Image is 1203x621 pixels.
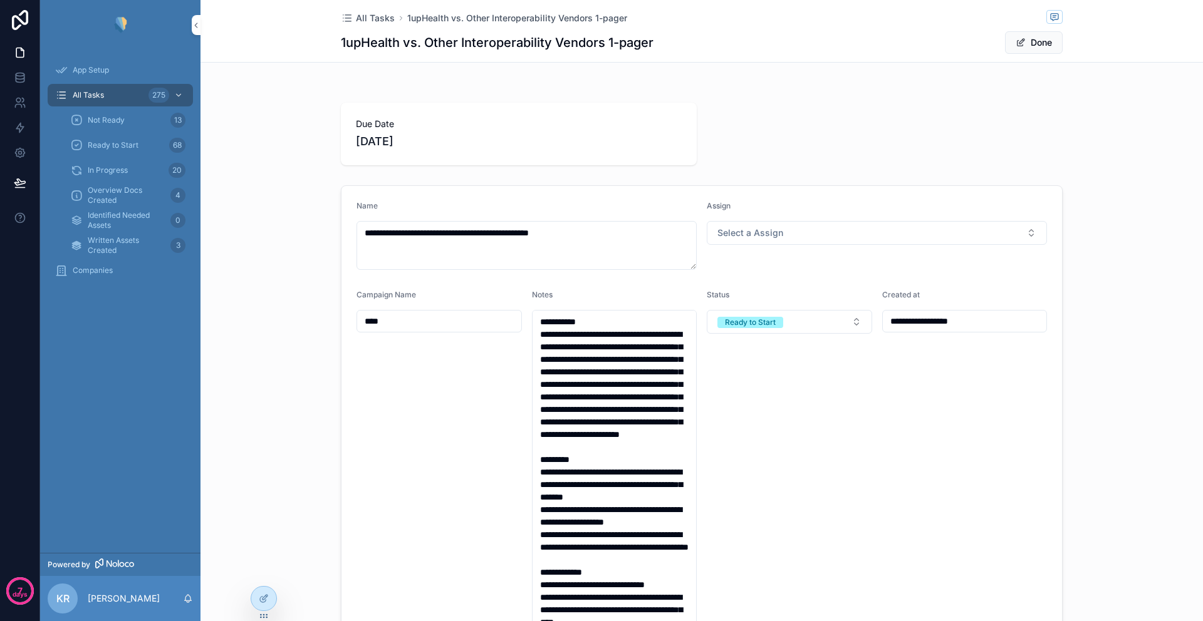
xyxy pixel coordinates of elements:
a: All Tasks275 [48,84,193,106]
span: App Setup [73,65,109,75]
a: All Tasks [341,12,395,24]
span: Ready to Start [88,140,138,150]
a: In Progress20 [63,159,193,182]
div: 0 [170,213,185,228]
a: Ready to Start68 [63,134,193,157]
div: 275 [148,88,169,103]
span: Identified Needed Assets [88,210,165,230]
span: [DATE] [356,133,682,150]
span: KR [56,591,70,606]
a: 1upHealth vs. Other Interoperability Vendors 1-pager [407,12,627,24]
a: Companies [48,259,193,282]
span: All Tasks [356,12,395,24]
img: App logo [111,15,130,35]
span: Name [357,201,378,210]
h1: 1upHealth vs. Other Interoperability Vendors 1-pager [341,34,654,51]
span: All Tasks [73,90,104,100]
button: Done [1005,31,1063,54]
p: days [13,590,28,600]
div: Ready to Start [725,317,776,328]
a: App Setup [48,59,193,81]
button: Select Button [707,221,1047,245]
div: scrollable content [40,50,200,298]
div: 20 [169,163,185,178]
span: Assign [707,201,731,210]
span: Due Date [356,118,682,130]
a: Not Ready13 [63,109,193,131]
span: Companies [73,265,113,275]
a: Identified Needed Assets0 [63,209,193,232]
div: 3 [170,238,185,253]
span: Campaign Name [357,290,416,299]
button: Select Button [707,310,872,334]
span: Status [707,290,729,299]
span: Not Ready [88,115,125,125]
a: Overview Docs Created4 [63,184,193,207]
span: Created at [882,290,920,299]
span: In Progress [88,165,128,175]
span: Overview Docs Created [88,185,165,205]
span: Written Assets Created [88,235,165,255]
div: 4 [170,188,185,203]
p: 7 [18,585,23,597]
span: Select a Assign [717,227,783,239]
div: 68 [169,138,185,153]
a: Written Assets Created3 [63,234,193,257]
p: [PERSON_NAME] [88,592,160,605]
a: Powered by [40,553,200,576]
div: 13 [170,113,185,128]
span: Notes [532,290,553,299]
span: Powered by [48,560,90,570]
